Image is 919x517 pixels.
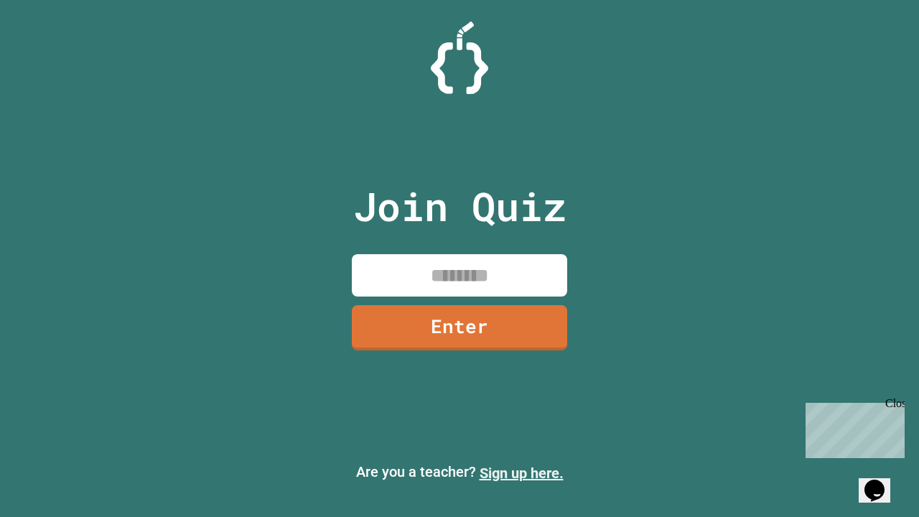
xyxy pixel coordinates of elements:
p: Join Quiz [353,177,566,236]
a: Sign up here. [480,465,564,482]
iframe: chat widget [800,397,905,458]
a: Enter [352,305,567,350]
p: Are you a teacher? [11,461,908,484]
div: Chat with us now!Close [6,6,99,91]
iframe: chat widget [859,460,905,503]
img: Logo.svg [431,22,488,94]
